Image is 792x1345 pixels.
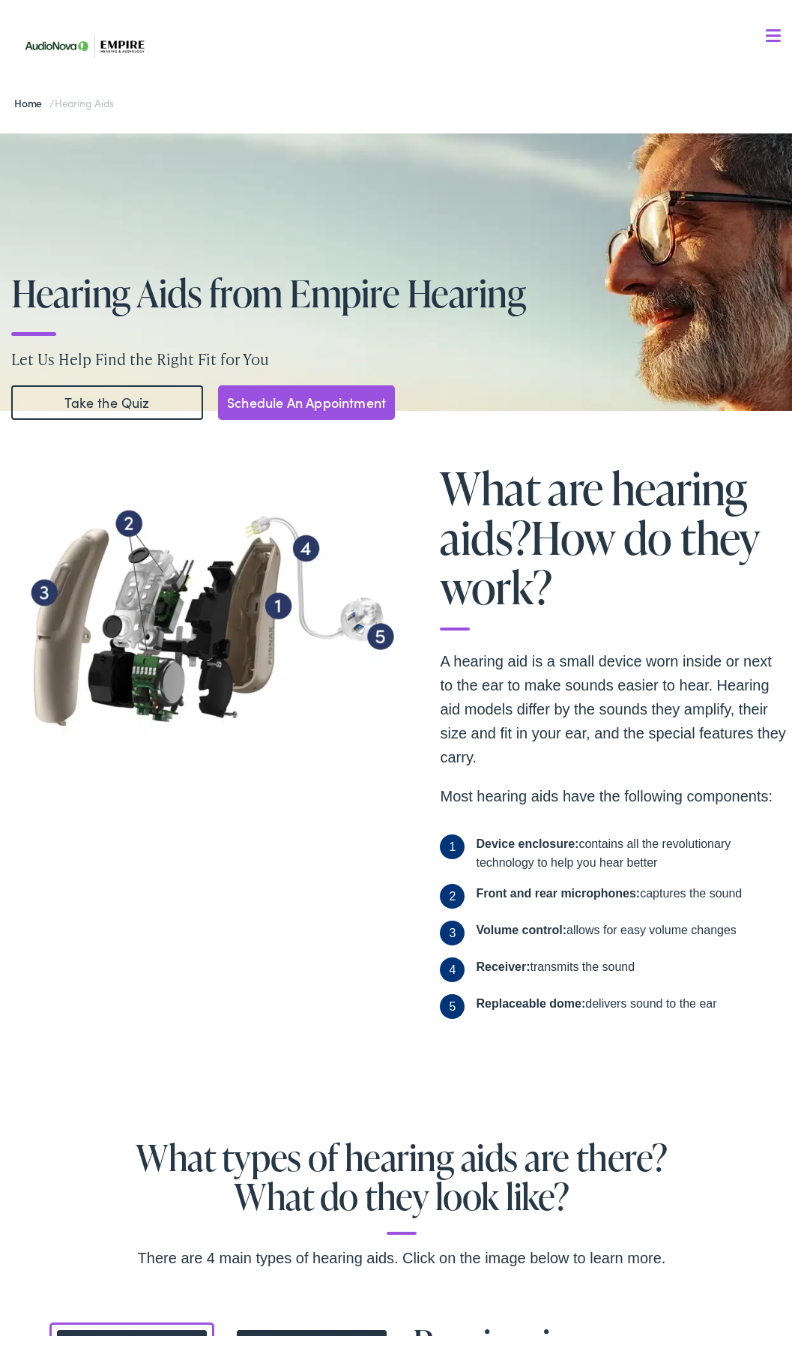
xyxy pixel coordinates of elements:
[218,376,395,410] a: Schedule An Appointment
[14,85,49,100] a: Home
[476,911,736,936] div: allows for easy volume changes
[476,874,742,899] div: captures the sound
[16,1236,787,1260] div: There are 4 main types of hearing aids. Click on the image below to learn more.
[476,914,566,927] b: Volume control:
[476,948,635,972] div: transmits the sound
[440,825,465,849] span: 1
[55,85,114,100] span: Hearing Aids
[14,85,114,100] span: /
[440,640,787,759] p: A hearing aid is a small device worn inside or next to the ear to make sounds easier to hear. Hea...
[440,774,787,798] p: Most hearing aids have the following components:
[27,60,787,106] a: What We Offer
[476,877,640,890] b: Front and rear microphones:
[476,825,753,862] div: contains all the revolutionary technology to help you hear better
[440,984,465,1009] span: 5
[440,874,465,899] span: 2
[476,987,585,1000] b: Replaceable dome:
[440,454,787,621] h2: What are hearing aids? How do they work?
[16,1128,787,1226] h2: What types of hearing aids are there? What do they look like?
[476,828,578,840] b: Device enclosure:
[440,911,465,936] span: 3
[440,948,465,972] span: 4
[476,984,716,1009] div: delivers sound to the ear
[11,376,203,410] a: Take the Quiz
[16,463,402,756] img: Disagram showing parts of a hearing aid used by Empire Hearing in New York.
[476,951,530,963] b: Receiver:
